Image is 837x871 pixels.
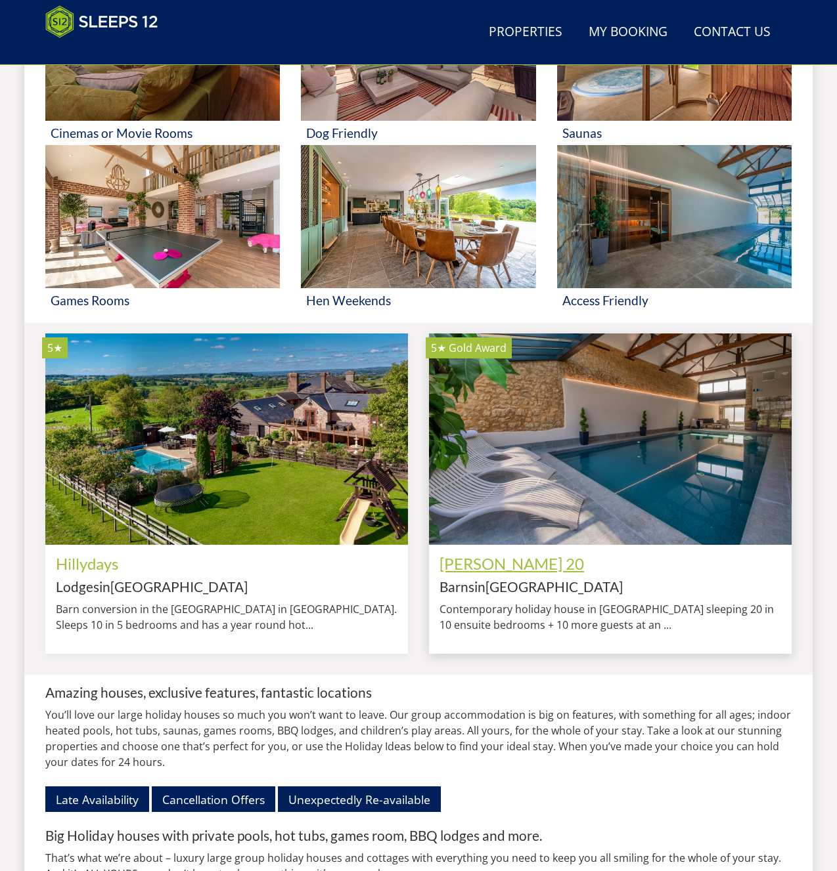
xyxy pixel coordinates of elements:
[56,601,397,633] p: Barn conversion in the [GEOGRAPHIC_DATA] in [GEOGRAPHIC_DATA]. Sleeps 10 in 5 bedrooms and has a ...
[45,333,408,545] img: hillydays-holiday-home-accommodation-devon-sleeping-10.original.jpg
[486,578,623,595] a: [GEOGRAPHIC_DATA]
[440,578,474,595] a: Barns
[45,707,792,770] p: You’ll love our large holiday houses so much you won’t want to leave. Our group accommodation is ...
[56,580,397,595] h4: in
[431,341,446,355] span: Churchill 20 has a 5 star rating under the Quality in Tourism Scheme
[51,293,275,307] h3: Games Rooms
[51,126,275,140] h3: Cinemas or Movie Rooms
[557,145,792,312] a: 'Access Friendly' - Large Group Accommodation Holiday Ideas Access Friendly
[562,126,786,140] h3: Saunas
[306,293,530,307] h3: Hen Weekends
[45,685,792,700] h4: Amazing houses, exclusive features, fantastic locations
[583,18,673,47] a: My Booking
[45,5,158,38] img: Sleeps 12
[301,145,535,288] img: 'Hen Weekends' - Large Group Accommodation Holiday Ideas
[440,554,584,573] a: [PERSON_NAME] 20
[56,554,118,573] a: Hillydays
[47,341,62,355] span: Hillydays has a 5 star rating under the Quality in Tourism Scheme
[306,126,530,140] h3: Dog Friendly
[278,786,441,812] a: Unexpectedly Re-available
[56,578,99,595] a: Lodges
[39,46,177,57] iframe: Customer reviews powered by Trustpilot
[45,786,149,812] a: Late Availability
[440,580,781,595] h4: in
[45,145,280,312] a: 'Games Rooms' - Large Group Accommodation Holiday Ideas Games Rooms
[45,333,408,545] a: 5★
[689,18,776,47] a: Contact Us
[562,293,786,307] h3: Access Friendly
[440,601,781,633] p: Contemporary holiday house in [GEOGRAPHIC_DATA] sleeping 20 in 10 ensuite bedrooms + 10 more gues...
[152,786,275,812] a: Cancellation Offers
[429,333,792,545] a: 5★ Gold Award
[557,145,792,288] img: 'Access Friendly' - Large Group Accommodation Holiday Ideas
[301,145,535,312] a: 'Hen Weekends' - Large Group Accommodation Holiday Ideas Hen Weekends
[429,333,792,545] img: open-uri20231109-69-pb86i6.original.
[45,828,792,843] h4: Big Holiday houses with private pools, hot tubs, games room, BBQ lodges and more.
[449,341,507,355] span: Churchill 20 has been awarded a Gold Award by Visit England
[484,18,568,47] a: Properties
[110,578,248,595] a: [GEOGRAPHIC_DATA]
[45,145,280,288] img: 'Games Rooms' - Large Group Accommodation Holiday Ideas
